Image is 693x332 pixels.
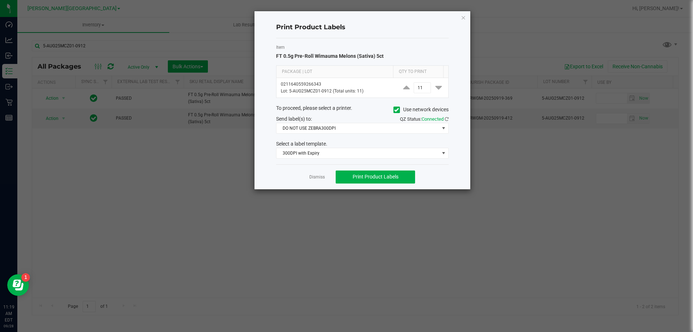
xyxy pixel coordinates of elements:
[276,53,384,59] span: FT 0.5g Pre-Roll Wimauma Melons (Sativa) 5ct
[276,44,449,51] label: Item
[276,23,449,32] h4: Print Product Labels
[281,81,392,88] p: 0211640559266343
[336,171,415,184] button: Print Product Labels
[309,174,325,180] a: Dismiss
[21,273,30,282] iframe: Resource center unread badge
[271,104,454,115] div: To proceed, please select a printer.
[276,116,312,122] span: Send label(s) to:
[271,140,454,148] div: Select a label template.
[393,106,449,113] label: Use network devices
[353,174,398,180] span: Print Product Labels
[281,88,392,95] p: Lot: 5-AUG25MCZ01-0912 (Total units: 11)
[276,123,439,133] span: DO NOT USE ZEBRA300DPI
[422,116,444,122] span: Connected
[276,66,393,78] th: Package | Lot
[7,274,29,296] iframe: Resource center
[393,66,443,78] th: Qty to Print
[276,148,439,158] span: 300DPI with Expiry
[400,116,449,122] span: QZ Status:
